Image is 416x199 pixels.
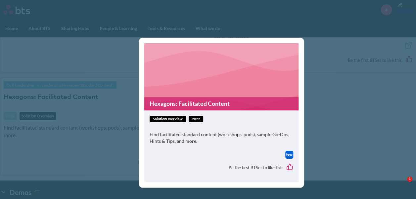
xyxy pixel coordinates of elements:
[150,159,293,177] div: Be the first BTSer to like this.
[407,177,412,182] span: 1
[285,151,293,159] img: Box logo
[144,97,299,110] a: Hexagons: Facilitated Content
[189,116,203,123] span: 2022
[150,116,186,123] span: solutionOverview
[393,177,409,192] iframe: Intercom live chat
[285,151,293,159] a: Download file from Box
[150,131,293,144] p: Find facilitated standard content (workshops, pods), sample Go-Dos, Hints & Tips, and more.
